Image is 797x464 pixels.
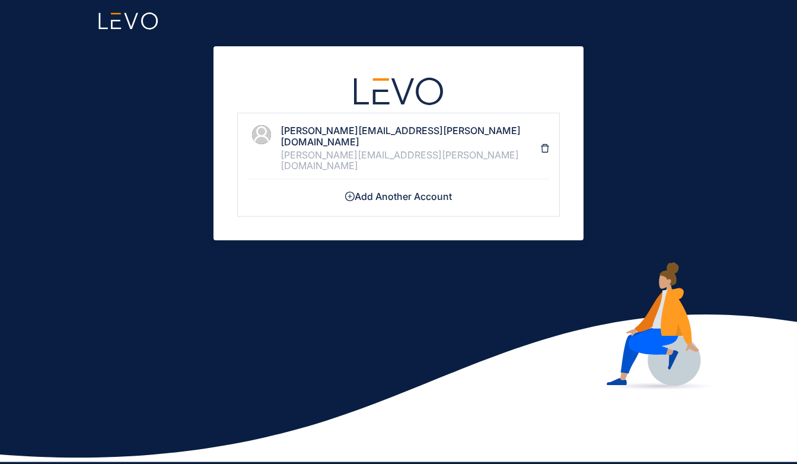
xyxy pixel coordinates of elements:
h4: [PERSON_NAME][EMAIL_ADDRESS][PERSON_NAME][DOMAIN_NAME] [280,125,540,147]
span: delete [540,144,550,153]
span: plus-circle [345,192,355,201]
h4: Add Another Account [247,191,550,202]
div: [PERSON_NAME][EMAIL_ADDRESS][PERSON_NAME][DOMAIN_NAME] [280,150,540,171]
span: user [252,125,271,144]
